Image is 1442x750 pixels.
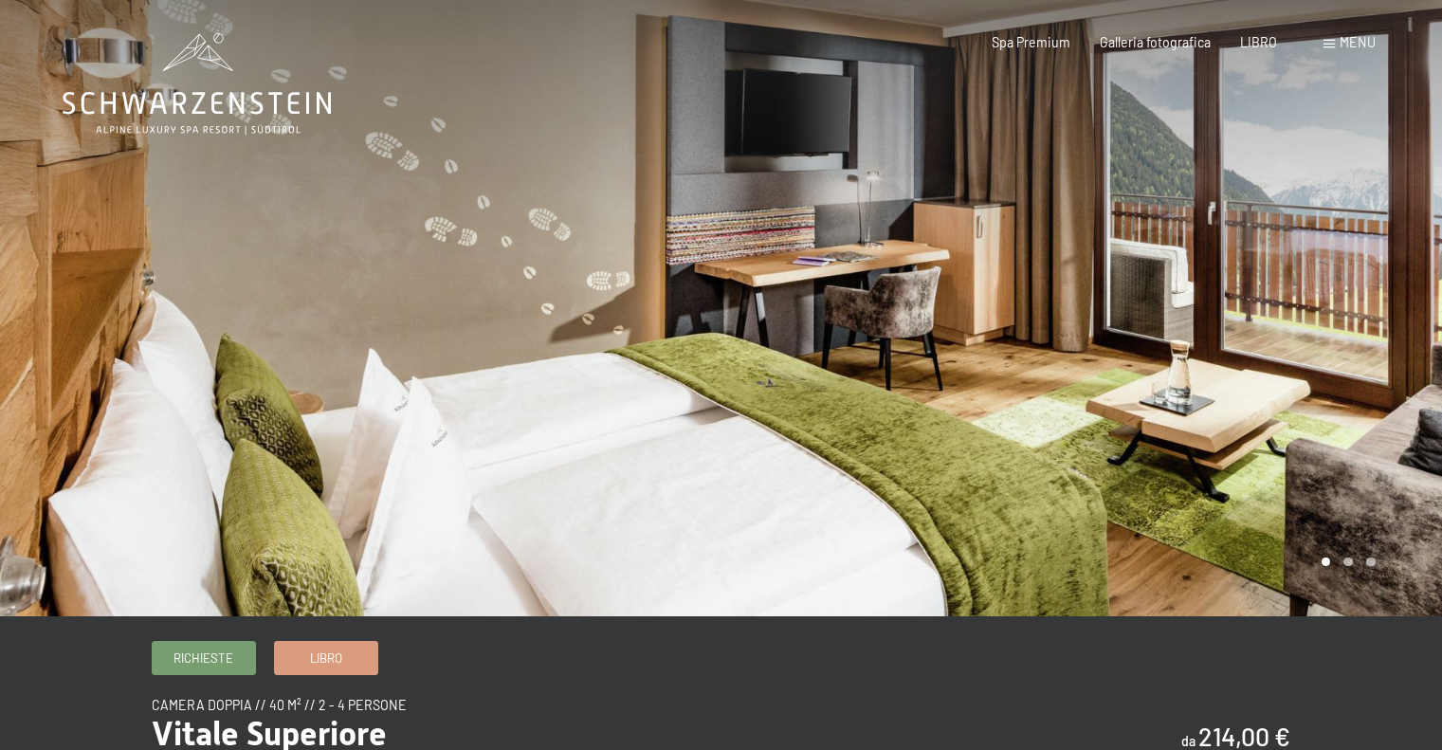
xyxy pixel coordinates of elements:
[173,650,233,666] font: Richieste
[1100,34,1211,50] a: Galleria fotografica
[310,650,342,666] font: Libro
[992,34,1070,50] a: Spa Premium
[1240,34,1277,50] a: LIBRO
[1340,34,1376,50] font: menu
[152,697,407,713] font: Camera doppia // 40 m² // 2 - 4 persone
[153,642,255,673] a: Richieste
[275,642,377,673] a: Libro
[1181,733,1196,749] font: da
